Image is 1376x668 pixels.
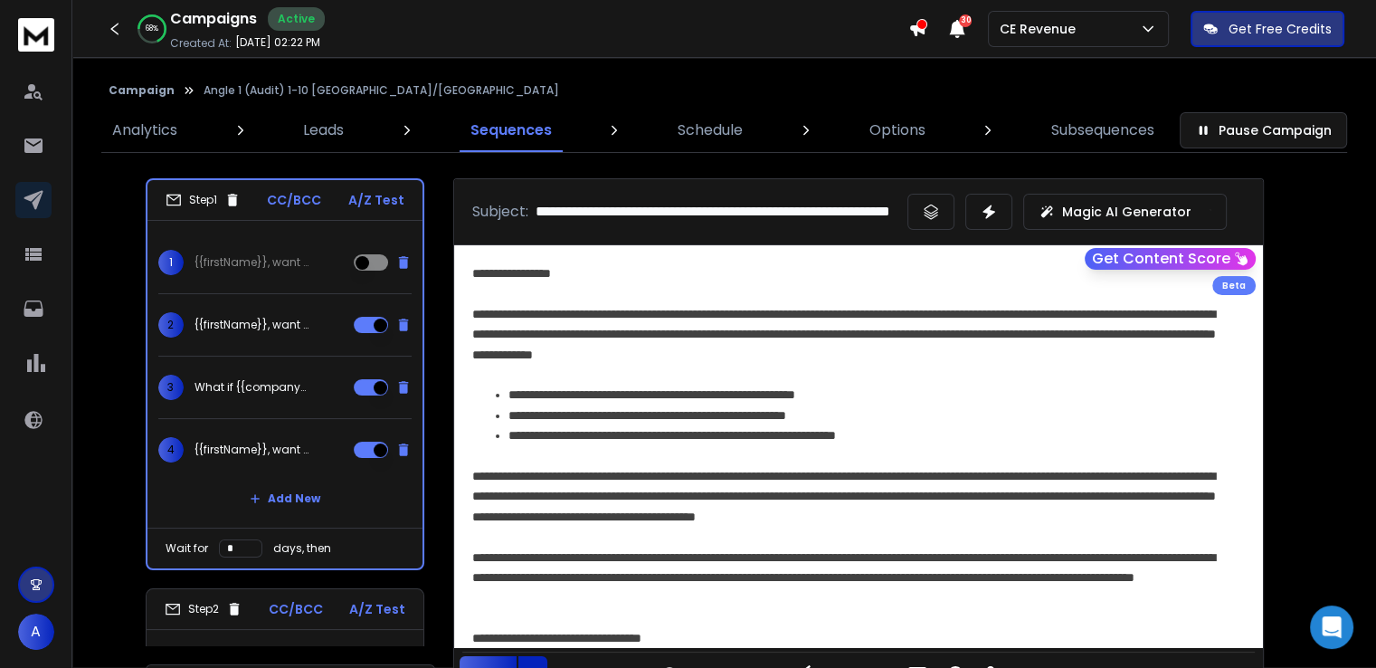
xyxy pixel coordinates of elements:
p: Subsequences [1051,119,1154,141]
p: Leads [303,119,344,141]
button: Add New [235,481,335,517]
a: Subsequences [1040,109,1165,152]
button: A [18,614,54,650]
div: Active [268,7,325,31]
li: Step1CC/BCCA/Z Test1{{firstName}}, want a no-cost GTM plan built for {{companyName}}?2{{firstName... [146,178,424,570]
div: Open Intercom Messenger [1310,606,1353,649]
p: Angle 1 (Audit) 1-10 [GEOGRAPHIC_DATA]/[GEOGRAPHIC_DATA] [204,83,559,98]
span: 1 [158,250,184,275]
p: Schedule [678,119,743,141]
span: 3 [158,375,184,400]
p: Created At: [170,36,232,51]
a: Sequences [460,109,563,152]
button: Pause Campaign [1180,112,1347,148]
img: logo [18,18,54,52]
p: CC/BCC [269,600,323,618]
div: Step 1 [166,192,241,208]
span: 4 [158,437,184,463]
p: What if {{companyName}} had a GTM system next week? [195,380,310,395]
p: CC/BCC [267,191,321,209]
a: Analytics [101,109,188,152]
a: Options [859,109,936,152]
p: {{firstName}}, want a no-cost GTM plan built for {{companyName}}? [195,255,310,270]
button: Campaign [109,83,175,98]
div: Beta [1212,276,1256,295]
span: 30 [959,14,972,27]
button: Get Free Credits [1191,11,1344,47]
p: [DATE] 02:22 PM [235,35,320,50]
p: Magic AI Generator [1062,203,1191,221]
p: {{firstName}}, want a no-cost GTM plan built for {{companyName}}? [195,318,310,332]
span: 2 [158,312,184,338]
p: Wait for [166,541,208,556]
a: Leads [292,109,355,152]
h1: Campaigns [170,8,257,30]
p: Subject: [472,201,528,223]
p: Analytics [112,119,177,141]
div: Step 2 [165,601,242,617]
p: Sequences [470,119,552,141]
button: Get Content Score [1085,248,1256,270]
p: CE Revenue [1000,20,1083,38]
a: Schedule [667,109,754,152]
p: days, then [273,541,331,556]
button: Magic AI Generator [1023,194,1227,230]
p: Get Free Credits [1229,20,1332,38]
p: Options [869,119,925,141]
p: 68 % [146,24,158,34]
p: A/Z Test [349,600,405,618]
p: A/Z Test [348,191,404,209]
p: {{firstName}}, want a clearer GTM path? [195,443,310,457]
